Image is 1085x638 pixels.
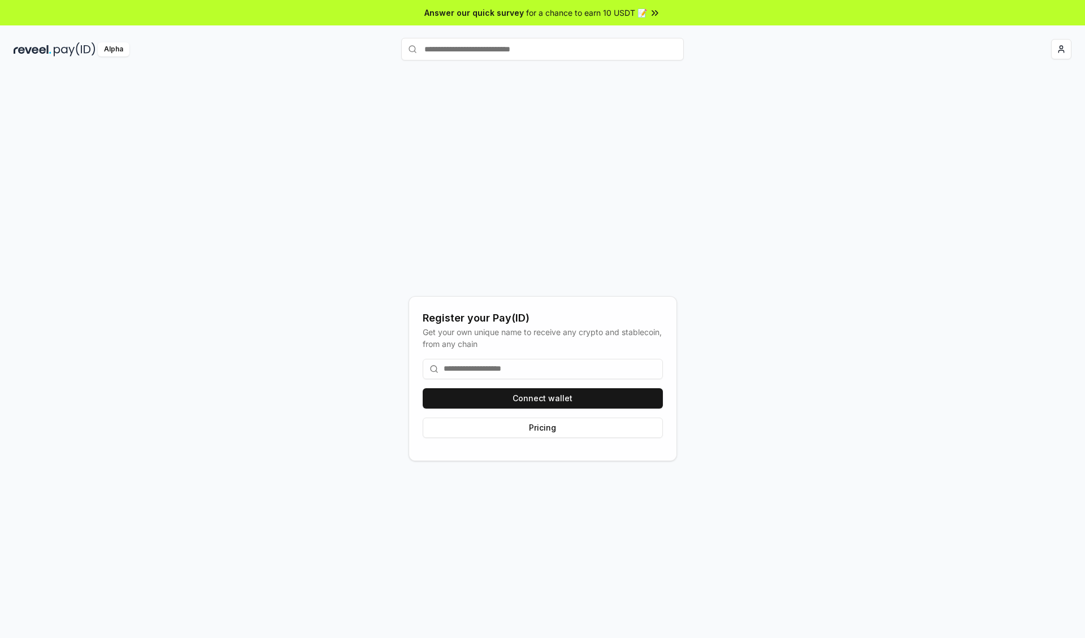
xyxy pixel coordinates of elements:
img: reveel_dark [14,42,51,57]
div: Alpha [98,42,129,57]
img: pay_id [54,42,96,57]
span: Answer our quick survey [424,7,524,19]
button: Connect wallet [423,388,663,409]
div: Get your own unique name to receive any crypto and stablecoin, from any chain [423,326,663,350]
div: Register your Pay(ID) [423,310,663,326]
button: Pricing [423,418,663,438]
span: for a chance to earn 10 USDT 📝 [526,7,647,19]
